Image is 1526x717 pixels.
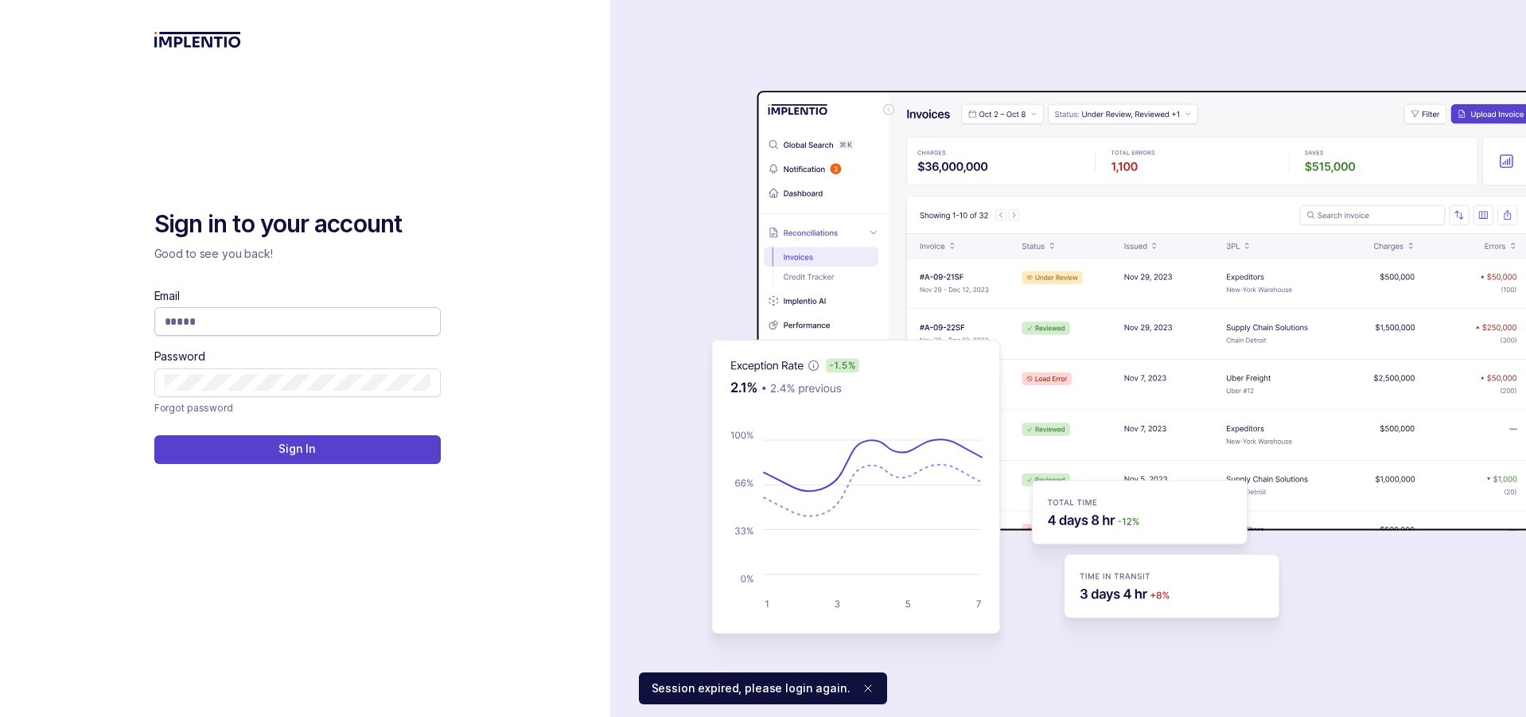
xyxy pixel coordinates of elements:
p: Forgot password [154,400,233,416]
p: Sign In [278,441,316,457]
button: Sign In [154,435,441,464]
img: logo [154,32,241,48]
p: Good to see you back! [154,246,441,262]
label: Email [154,288,180,304]
h2: Sign in to your account [154,208,441,240]
a: Link Forgot password [154,400,233,416]
p: Session expired, please login again. [652,680,851,696]
label: Password [154,349,205,364]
